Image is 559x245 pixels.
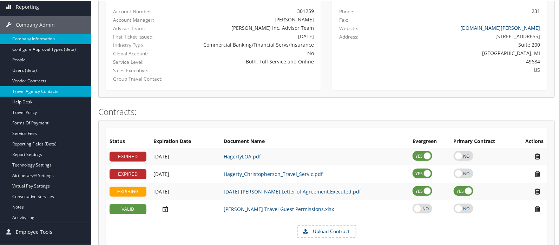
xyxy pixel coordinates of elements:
label: Upload Contract [298,225,356,237]
th: Actions [514,135,547,147]
div: US [392,66,540,73]
i: Remove Contract [531,170,544,177]
div: [DATE] [184,32,314,39]
div: EXPIRED [110,169,146,178]
div: Commercial Banking/Financial Servs/Insurance [184,40,314,48]
div: Add/Edit Date [153,188,217,194]
label: Account Number: [113,7,173,14]
div: No [184,49,314,56]
h2: Contracts: [98,105,555,117]
label: Sales Executive: [113,66,173,73]
th: Status [106,135,150,147]
div: [STREET_ADDRESS] [392,32,540,39]
div: EXPIRING [110,186,146,196]
div: Suite 200 [392,40,540,48]
div: VALID [110,204,146,213]
th: Primary Contract [450,135,514,147]
a: [PERSON_NAME] Travel Guest Permissions.xlsx [224,205,334,212]
div: Add/Edit Date [153,153,217,159]
span: Employee Tools [16,223,52,240]
div: 301259 [184,7,314,14]
a: HagertyLOA.pdf [224,152,261,159]
div: 231 [532,7,540,14]
span: [DATE] [153,152,169,159]
label: Service Level: [113,58,173,65]
div: 49684 [392,57,540,64]
div: Add/Edit Date [153,170,217,177]
label: Phone: [339,7,355,14]
div: [PERSON_NAME] Inc. Advisor Team [184,23,314,31]
a: Hagerty_Christopherson_Travel_Servic.pdf [224,170,323,177]
div: EXPIRED [110,151,146,161]
th: Document Name [220,135,409,147]
a: [DOMAIN_NAME][PERSON_NAME] [460,24,540,30]
div: Add/Edit Date [153,205,217,212]
label: Global Account: [113,49,173,56]
label: Industry Type: [113,41,173,48]
span: [DATE] [153,170,169,177]
span: Company Admin [16,15,55,33]
th: Expiration Date [150,135,220,147]
label: Fax: [339,16,348,23]
span: [DATE] [153,188,169,194]
label: First Ticket Issued: [113,33,173,40]
label: Address: [339,33,359,40]
label: Account Manager: [113,16,173,23]
label: Website: [339,24,359,31]
i: Remove Contract [531,152,544,159]
i: Remove Contract [531,187,544,195]
label: Advisor Team: [113,24,173,31]
th: Evergreen [409,135,450,147]
div: Both, Full Service and Online [184,57,314,64]
div: [GEOGRAPHIC_DATA], MI [392,49,540,56]
div: [PERSON_NAME] [184,15,314,22]
a: [DATE] [PERSON_NAME].Letter of Agreement.Executed.pdf [224,188,361,194]
label: Group Travel Contact: [113,75,173,82]
i: Remove Contract [531,205,544,212]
